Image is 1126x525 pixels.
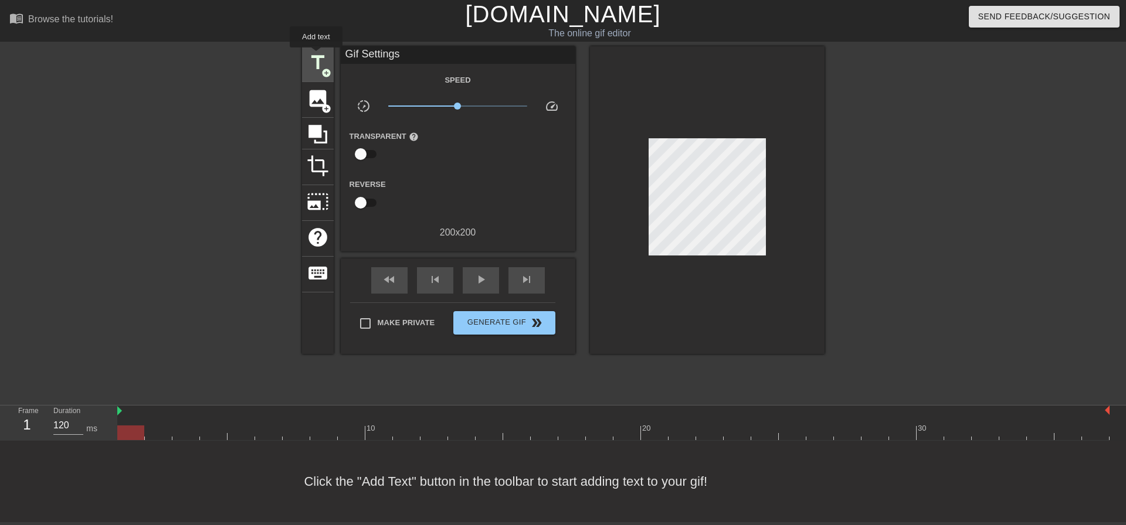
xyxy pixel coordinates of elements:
span: Make Private [378,317,435,329]
label: Speed [445,74,470,86]
div: Browse the tutorials! [28,14,113,24]
span: crop [307,155,329,177]
span: slow_motion_video [357,99,371,113]
button: Send Feedback/Suggestion [969,6,1120,28]
label: Duration [53,408,80,415]
div: 10 [367,422,377,434]
span: add_circle [321,68,331,78]
img: bound-end.png [1105,405,1110,415]
div: Frame [9,405,45,439]
label: Reverse [350,179,386,190]
span: image [307,87,329,110]
span: help [409,132,419,142]
span: title [307,52,329,74]
span: skip_next [520,272,534,287]
a: [DOMAIN_NAME] [465,1,660,27]
button: Generate Gif [453,311,555,335]
div: Gif Settings [341,46,575,64]
div: 1 [18,414,36,435]
span: fast_rewind [382,272,396,287]
span: menu_book [9,11,23,25]
span: double_arrow [530,316,544,330]
span: photo_size_select_large [307,190,329,213]
div: 200 x 200 [341,226,575,240]
span: play_arrow [474,272,488,287]
span: skip_previous [428,272,442,287]
span: speed [545,99,559,113]
span: add_circle [321,104,331,114]
span: Generate Gif [458,316,550,330]
div: The online gif editor [381,26,798,40]
div: 20 [642,422,653,434]
div: ms [86,422,97,435]
span: Send Feedback/Suggestion [978,9,1110,24]
span: help [307,226,329,248]
a: Browse the tutorials! [9,11,113,29]
label: Transparent [350,131,419,142]
div: 30 [918,422,928,434]
span: keyboard [307,262,329,284]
